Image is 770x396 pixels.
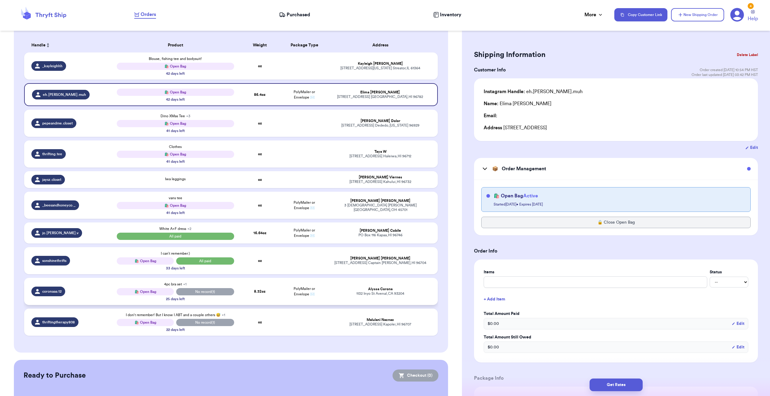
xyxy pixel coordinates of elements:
div: [STREET_ADDRESS] [GEOGRAPHIC_DATA] , HI 96782 [330,95,430,99]
span: _beesandhoneyco._ [42,203,75,208]
span: No record (1) [176,288,234,295]
span: I can’t remember:) [161,252,190,255]
div: eh.[PERSON_NAME].muh [484,88,583,95]
div: [STREET_ADDRESS] Haleiwa , HI 96712 [330,154,431,159]
span: PolyMailer or Envelope ✉️ [294,90,315,99]
div: [STREET_ADDRESS][US_STATE] Streator , IL 61364 [330,66,431,71]
span: Help [748,15,758,22]
span: thrifting.tee [42,152,62,156]
span: I don’t remember! But I know I ABT and a couple others 😅 [126,313,225,317]
div: [STREET_ADDRESS] Dededo , [US_STATE] 96929 [330,123,431,128]
span: PolyMailer or Envelope ✉️ [294,228,315,237]
span: jo.[PERSON_NAME].v [42,231,78,235]
strong: 16.64 oz [253,231,266,235]
strong: 8.32 oz [254,290,266,293]
a: Inventory [433,11,461,18]
span: Orders [141,11,156,18]
div: [PERSON_NAME] Dolor [330,119,431,123]
label: Total Amount Still Owed [484,334,748,340]
span: All paid [117,233,234,240]
div: Elima [PERSON_NAME] [330,90,430,95]
div: [STREET_ADDRESS] Kahului , HI 96732 [330,180,431,184]
span: Instagram Handle: [484,89,525,94]
label: Status [710,269,748,275]
span: pepeandme.closet [42,121,73,126]
span: PolyMailer or Envelope ✉️ [294,201,315,210]
span: 📦 [492,165,498,172]
button: Edit [732,321,744,327]
span: Clothes [169,145,182,149]
div: 🛍️ Open Bag [117,202,234,209]
div: [PERSON_NAME] [PERSON_NAME] [330,256,431,261]
span: + 3 [186,114,190,118]
span: Order created: [DATE] 10:54 PM HST [700,68,758,72]
a: Purchased [279,11,310,18]
span: vans tee [169,196,182,200]
div: [STREET_ADDRESS] Captain [PERSON_NAME] , HI 96704 [330,261,431,265]
div: 🛍️ Open Bag [117,151,234,158]
div: 🛍️ Open Bag [117,120,234,127]
div: [PERSON_NAME] Viernes [330,175,431,180]
span: Purchased [287,11,310,18]
a: Orders [134,11,156,19]
div: 41 days left [166,128,185,133]
div: 3 [DEMOGRAPHIC_DATA] [PERSON_NAME] [GEOGRAPHIC_DATA] , OH 45701 [330,203,431,212]
span: No record (1) [176,319,234,326]
div: 1132 Inyo St Avenal , CA 93204 [330,291,431,296]
div: PO Box 116 Kapaa , HI 96746 [330,233,431,237]
div: 42 days left [166,97,185,102]
div: 4 [748,3,754,9]
button: New Shipping Order [671,8,724,21]
div: 41 days left [166,210,185,215]
th: Product [113,38,238,52]
span: coronaaa.12 [42,289,62,294]
div: Malulani Nacnac [330,318,431,322]
span: jaysz.closet [42,177,61,182]
div: 41 days left [166,159,185,164]
h3: Order Management [502,165,546,172]
span: thriftingtherapy808 [42,320,75,325]
div: Alyssa Corona [330,287,431,291]
span: Active [523,193,538,198]
button: + Add Item [481,293,751,306]
span: White A+F dress [159,227,191,231]
div: 42 days left [166,71,185,76]
button: Delete Label [734,48,760,61]
span: 4pc bra set [164,282,186,286]
div: Taya W [330,149,431,154]
span: Order last updated: [DATE] 03:42 PM HST [692,72,758,77]
button: 🔒 Close Open Bag [481,217,751,228]
span: sonshinethrifts [42,258,66,263]
h3: Customer Info [474,66,506,74]
div: 🛍️ Open Bag [117,63,234,70]
div: 🛍️ Open Bag [117,89,234,96]
div: More [584,11,603,18]
strong: oz [258,259,262,262]
strong: 86.4 oz [254,93,266,96]
div: 22 days left [166,327,185,332]
label: Items [484,269,707,275]
th: Weight [238,38,282,52]
h2: Shipping Information [474,50,546,60]
span: All paid [176,257,234,265]
th: Package Type [282,38,326,52]
a: Help [748,10,758,22]
strong: oz [258,152,262,156]
span: + 1 [222,313,225,317]
div: Kayleigh [PERSON_NAME] [330,61,431,66]
strong: oz [258,320,262,324]
h2: Ready to Purchase [24,371,86,380]
button: Sort ascending [46,42,50,49]
strong: oz [258,178,262,181]
h3: Order Info [474,247,758,255]
button: Get Rates [590,379,643,391]
span: Blouse, fishing tee and bodysuit! [149,57,202,61]
div: [STREET_ADDRESS] Kapolei , HI 96707 [330,322,431,327]
button: Checkout (0) [393,369,438,382]
div: Elima [PERSON_NAME] [484,100,552,107]
strong: oz [258,64,262,68]
div: [PERSON_NAME] [PERSON_NAME] [330,199,431,203]
div: 25 days left [166,297,185,301]
span: Inventory [440,11,461,18]
span: eh.[PERSON_NAME].muh [43,92,86,97]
